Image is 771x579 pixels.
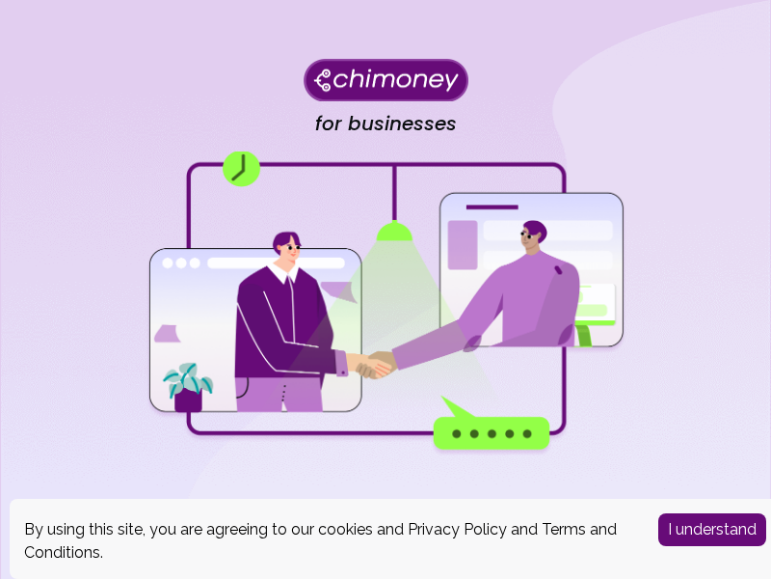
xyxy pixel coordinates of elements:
button: Accept cookies [658,513,766,546]
div: By using this site, you are agreeing to our cookies and and . [24,518,629,565]
a: Privacy Policy [408,520,507,538]
img: for businesses [145,152,626,455]
img: Chimoney for businesses [304,58,468,101]
h4: for businesses [315,112,457,136]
